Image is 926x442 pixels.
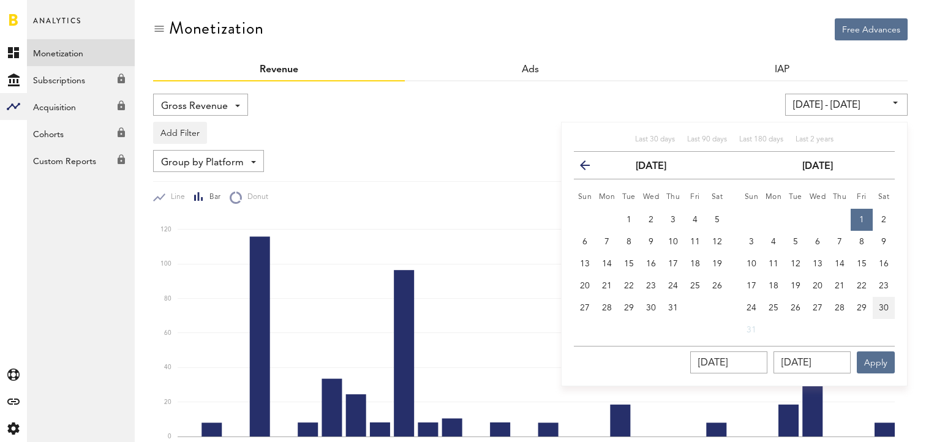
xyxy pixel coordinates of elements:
span: Last 30 days [635,136,675,143]
span: Bar [204,192,220,203]
span: Analytics [33,13,81,39]
span: 19 [791,282,800,290]
button: 9 [873,231,895,253]
button: 18 [684,253,706,275]
span: 12 [791,260,800,268]
button: 20 [807,275,829,297]
button: 9 [640,231,662,253]
span: 8 [627,238,631,246]
span: Gross Revenue [161,96,228,117]
text: 40 [164,365,171,371]
small: Tuesday [789,193,802,201]
span: 7 [837,238,842,246]
span: 21 [602,282,612,290]
input: __.__.____ [690,351,767,373]
button: 30 [640,297,662,319]
button: 12 [706,231,728,253]
a: Cohorts [27,120,135,147]
span: 16 [646,260,656,268]
span: 7 [604,238,609,246]
a: IAP [775,65,789,75]
span: 15 [624,260,634,268]
span: 23 [879,282,889,290]
span: 11 [690,238,700,246]
button: 21 [829,275,851,297]
button: 15 [851,253,873,275]
text: 120 [160,227,171,233]
span: 26 [791,304,800,312]
span: 4 [771,238,776,246]
span: 13 [580,260,590,268]
button: 5 [785,231,807,253]
small: Friday [690,193,700,201]
small: Saturday [712,193,723,201]
span: 28 [835,304,845,312]
input: __.__.____ [774,351,851,373]
button: 13 [807,253,829,275]
button: 2 [640,209,662,231]
span: 18 [690,260,700,268]
button: 7 [829,231,851,253]
span: 24 [668,282,678,290]
button: 2 [873,209,895,231]
button: 18 [762,275,785,297]
button: 3 [740,231,762,253]
span: 6 [582,238,587,246]
span: 6 [815,238,820,246]
button: 25 [762,297,785,319]
button: 23 [640,275,662,297]
text: 60 [164,330,171,336]
button: 8 [618,231,640,253]
span: 20 [580,282,590,290]
button: 3 [662,209,684,231]
button: 8 [851,231,873,253]
span: 9 [649,238,653,246]
small: Sunday [578,193,592,201]
button: 15 [618,253,640,275]
button: 14 [829,253,851,275]
span: 5 [715,215,720,224]
span: 2 [649,215,653,224]
span: 27 [813,304,822,312]
span: 10 [747,260,756,268]
span: 21 [835,282,845,290]
button: 28 [596,297,618,319]
button: 14 [596,253,618,275]
button: Apply [857,351,895,373]
a: Custom Reports [27,147,135,174]
button: 7 [596,231,618,253]
text: 0 [168,433,171,440]
span: 2 [881,215,886,224]
span: 22 [857,282,867,290]
small: Tuesday [622,193,636,201]
span: 17 [747,282,756,290]
button: 26 [785,297,807,319]
small: Monday [766,193,782,201]
span: Assistance [24,9,84,20]
span: Last 2 years [796,136,834,143]
span: 20 [813,282,822,290]
button: 27 [807,297,829,319]
span: 13 [813,260,822,268]
span: 27 [580,304,590,312]
button: 21 [596,275,618,297]
span: Line [165,192,185,203]
span: 3 [671,215,676,224]
a: Acquisition [27,93,135,120]
button: Free Advances [835,18,908,40]
button: 6 [574,231,596,253]
strong: [DATE] [636,162,666,171]
button: 11 [684,231,706,253]
small: Thursday [666,193,680,201]
span: Last 90 days [687,136,727,143]
button: 22 [851,275,873,297]
span: 4 [693,215,698,224]
span: 22 [624,282,634,290]
span: 12 [712,238,722,246]
button: 29 [851,297,873,319]
button: 31 [740,319,762,341]
small: Monday [599,193,615,201]
button: 31 [662,297,684,319]
button: 4 [762,231,785,253]
button: 24 [662,275,684,297]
